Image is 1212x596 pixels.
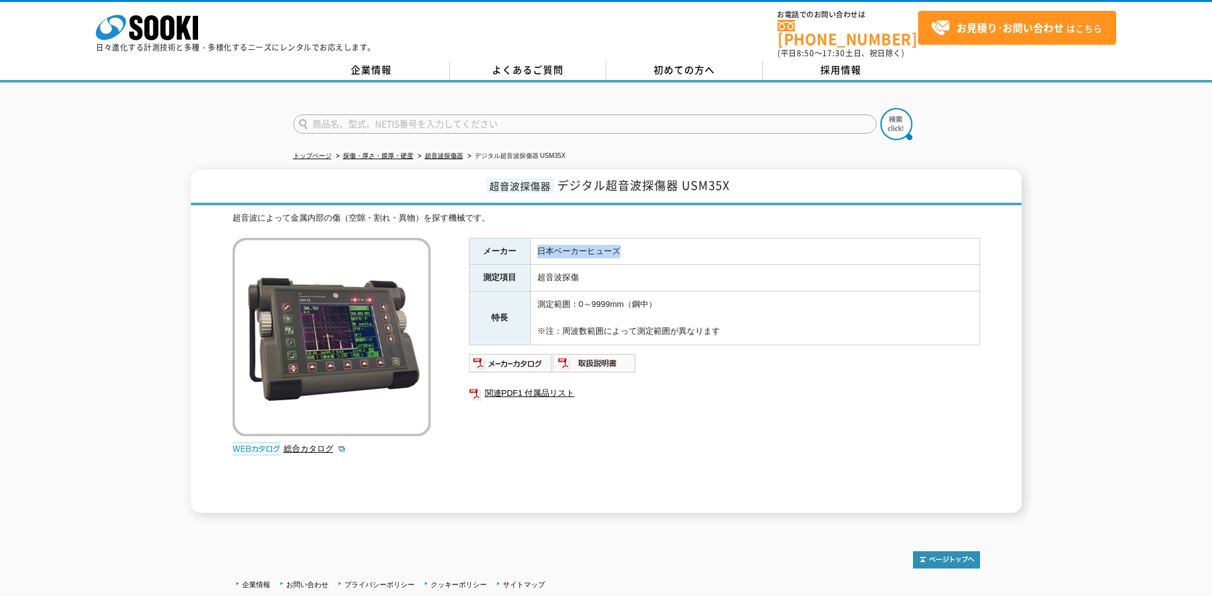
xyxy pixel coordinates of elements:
a: トップページ [293,152,332,159]
span: はこちら [931,19,1102,38]
a: プライバシーポリシー [344,581,415,588]
th: 測定項目 [469,265,530,292]
td: 日本ベーカーヒューズ [530,238,979,265]
div: 超音波によって金属内部の傷（空隙・割れ・異物）を探す機械です。 [233,212,980,225]
a: サイトマップ [503,581,545,588]
input: 商品名、型式、NETIS番号を入力してください [293,114,877,134]
span: 17:30 [822,47,845,59]
a: 初めての方へ [606,61,763,80]
th: 特長 [469,292,530,345]
a: クッキーポリシー [431,581,487,588]
li: デジタル超音波探傷器 USM35X [465,150,566,163]
img: webカタログ [233,443,280,455]
a: [PHONE_NUMBER] [778,20,918,46]
a: 総合カタログ [284,444,346,453]
a: お見積り･お問い合わせはこちら [918,11,1116,45]
strong: お見積り･お問い合わせ [956,20,1064,35]
a: 探傷・厚さ・膜厚・硬度 [343,152,413,159]
span: (平日 ～ 土日、祝日除く) [778,47,904,59]
a: よくあるご質問 [450,61,606,80]
a: メーカーカタログ [469,361,553,371]
a: 取扱説明書 [553,361,636,371]
td: 測定範囲：0～9999mm（鋼中） ※注：周波数範囲によって測定範囲が異なります [530,292,979,345]
span: 超音波探傷器 [486,178,554,193]
a: 企業情報 [242,581,270,588]
a: お問い合わせ [286,581,328,588]
td: 超音波探傷 [530,265,979,292]
a: 企業情報 [293,61,450,80]
img: トップページへ [913,551,980,569]
span: デジタル超音波探傷器 USM35X [557,176,730,194]
span: 8:50 [797,47,815,59]
img: 取扱説明書 [553,353,636,373]
img: デジタル超音波探傷器 USM35X [233,238,431,436]
th: メーカー [469,238,530,265]
span: 初めての方へ [654,63,715,77]
a: 超音波探傷器 [425,152,463,159]
a: 採用情報 [763,61,919,80]
p: 日々進化する計測技術と多種・多様化するニーズにレンタルでお応えします。 [96,43,376,51]
img: btn_search.png [880,108,912,140]
span: お電話でのお問い合わせは [778,11,918,19]
img: メーカーカタログ [469,353,553,373]
a: 関連PDF1 付属品リスト [469,385,980,402]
